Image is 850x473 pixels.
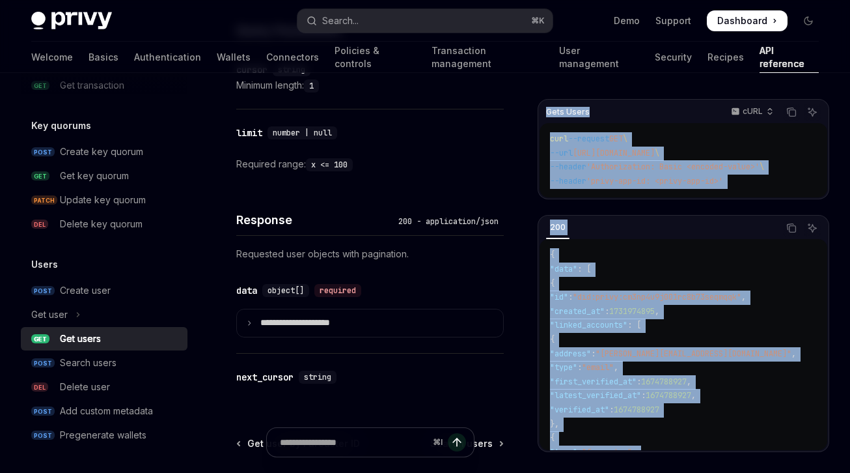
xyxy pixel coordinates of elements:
span: { [550,334,555,345]
span: "linked_accounts" [550,320,627,330]
span: : [577,362,582,373]
div: required [314,284,361,297]
span: "type" [550,447,577,457]
div: Minimum length: [236,78,504,93]
span: "data" [550,264,577,274]
a: Recipes [707,42,744,73]
span: POST [31,147,55,157]
a: Security [655,42,692,73]
button: Copy the contents from the code block [783,104,800,121]
span: "did:privy:cm3np4u9j001rc8b73seqmqqk" [573,292,741,302]
span: --header [550,176,586,186]
span: "email" [582,362,614,373]
a: GETGet key quorum [21,164,187,188]
div: limit [236,126,262,139]
button: Copy the contents from the code block [783,220,800,236]
div: 200 [546,220,569,235]
span: GET [31,171,49,181]
div: data [236,284,257,297]
span: DEL [31,382,48,392]
a: Welcome [31,42,73,73]
div: Create user [60,283,111,298]
span: { [550,433,555,443]
span: POST [31,358,55,368]
span: Dashboard [717,14,767,27]
a: Demo [614,14,640,27]
h5: Users [31,257,58,272]
span: , [691,390,696,401]
div: Get key quorum [60,168,129,184]
span: { [550,250,555,260]
span: \ [623,134,627,144]
span: : [577,447,582,457]
div: 200 - application/json [393,215,504,228]
span: PATCH [31,195,57,205]
span: { [550,278,555,289]
div: next_cursor [236,371,294,384]
div: Create key quorum [60,144,143,160]
span: "latest_verified_at" [550,390,641,401]
span: }, [550,419,559,429]
span: 1674788927 [641,377,687,387]
span: , [632,447,637,457]
span: ⌘ K [531,16,545,26]
code: x <= 100 [306,158,353,171]
span: 1731974895 [609,306,655,317]
span: GET [31,334,49,344]
a: Wallets [217,42,251,73]
span: 1674788927 [646,390,691,401]
span: : [568,292,573,302]
a: DELDelete key quorum [21,212,187,236]
span: curl [550,134,568,144]
span: , [655,306,659,317]
span: POST [31,431,55,440]
span: \ [655,148,659,158]
div: Pregenerate wallets [60,427,146,443]
span: [URL][DOMAIN_NAME] [573,148,655,158]
span: --url [550,148,573,158]
span: , [791,349,796,359]
div: Search... [322,13,359,29]
span: : [609,405,614,415]
div: Delete key quorum [60,216,143,232]
a: Connectors [266,42,319,73]
a: DELDelete user [21,375,187,399]
span: "address" [550,349,591,359]
div: Delete user [60,379,110,395]
a: Basics [89,42,118,73]
span: POST [31,407,55,416]
button: Send message [448,433,466,451]
button: cURL [724,101,779,123]
span: --header [550,162,586,172]
a: Transaction management [432,42,544,73]
span: --request [568,134,609,144]
img: dark logo [31,12,112,30]
span: , [687,377,691,387]
span: POST [31,286,55,296]
span: : [641,390,646,401]
span: DEL [31,220,48,229]
div: Add custom metadata [60,403,153,419]
span: Gets Users [546,107,590,117]
a: Dashboard [707,10,788,31]
span: \ [760,162,764,172]
input: Ask a question... [280,428,428,457]
span: : [591,349,596,359]
span: 'privy-app-id: <privy-app-id>' [586,176,723,186]
span: "type" [550,362,577,373]
button: Ask AI [804,220,821,236]
a: Support [655,14,691,27]
div: Search users [60,355,117,371]
span: : [ [577,264,591,274]
a: POSTSearch users [21,351,187,375]
span: : [637,377,641,387]
button: Ask AI [804,104,821,121]
div: Required range: [236,156,504,172]
button: Toggle Get user section [21,303,187,326]
span: "farcaster" [582,447,632,457]
a: Policies & controls [335,42,416,73]
span: number | null [273,128,332,138]
p: Requested user objects with pagination. [236,246,504,262]
span: GET [609,134,623,144]
span: "[PERSON_NAME][EMAIL_ADDRESS][DOMAIN_NAME]" [596,349,791,359]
